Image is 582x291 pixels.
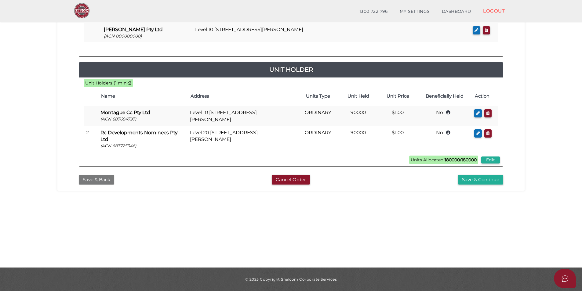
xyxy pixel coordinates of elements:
h4: Address [191,94,294,99]
a: Unit Holder [79,65,503,74]
h4: Action [475,94,495,99]
a: DASHBOARD [436,5,477,18]
h4: Name [101,94,185,99]
button: Save & Back [79,175,114,185]
h4: Beneficially Held [420,94,469,99]
td: No [417,106,472,126]
b: Rc Developments Nominees Pty Ltd [100,130,177,142]
b: [PERSON_NAME] Pty Ltd [104,27,163,32]
span: Units Allocated: [409,156,478,164]
td: Level 10 [STREET_ADDRESS][PERSON_NAME] [193,23,470,42]
td: $1.00 [378,106,417,126]
div: © 2025 Copyright Shelcom Corporate Services [62,277,520,282]
td: 90000 [339,126,378,152]
h4: Unit Price [381,94,414,99]
b: 2 [129,80,131,86]
a: LOGOUT [477,5,511,17]
td: No [417,126,472,152]
a: MY SETTINGS [394,5,436,18]
b: Montague Cc Pty Ltd [100,110,150,115]
button: Save & Continue [458,175,503,185]
button: Open asap [554,269,576,288]
p: (ACN 687725346) [100,143,185,149]
td: ORDINARY [297,126,339,152]
span: Unit Holders (1 min): [85,80,129,86]
td: Level 10 [STREET_ADDRESS][PERSON_NAME] [187,106,297,126]
button: Cancel Order [272,175,310,185]
td: Level 20 [STREET_ADDRESS][PERSON_NAME] [187,126,297,152]
h4: Units Type [300,94,336,99]
td: 1 [84,23,101,42]
a: 1300 722 796 [353,5,394,18]
td: $1.00 [378,126,417,152]
h4: Unit Held [342,94,375,99]
button: Edit [481,156,500,163]
b: 180000/180000 [445,157,477,163]
td: 1 [84,106,98,126]
p: (ACN 687684797) [100,116,185,122]
td: ORDINARY [297,106,339,126]
td: 90000 [339,106,378,126]
p: (ACN 000000000) [104,33,190,39]
td: 2 [84,126,98,152]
